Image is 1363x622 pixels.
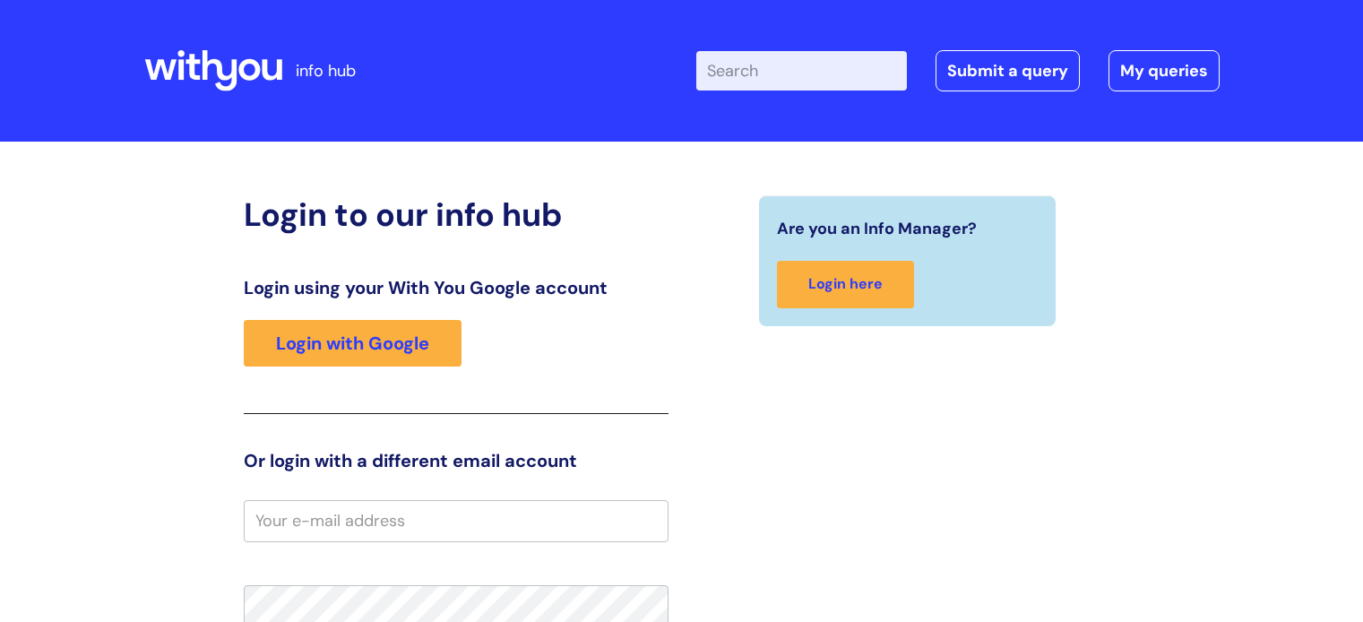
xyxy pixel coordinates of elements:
[244,450,669,471] h3: Or login with a different email account
[777,261,914,308] a: Login here
[936,50,1080,91] a: Submit a query
[1109,50,1220,91] a: My queries
[244,277,669,298] h3: Login using your With You Google account
[244,195,669,234] h2: Login to our info hub
[696,51,907,91] input: Search
[777,214,977,243] span: Are you an Info Manager?
[244,500,669,541] input: Your e-mail address
[244,320,462,367] a: Login with Google
[296,56,356,85] p: info hub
